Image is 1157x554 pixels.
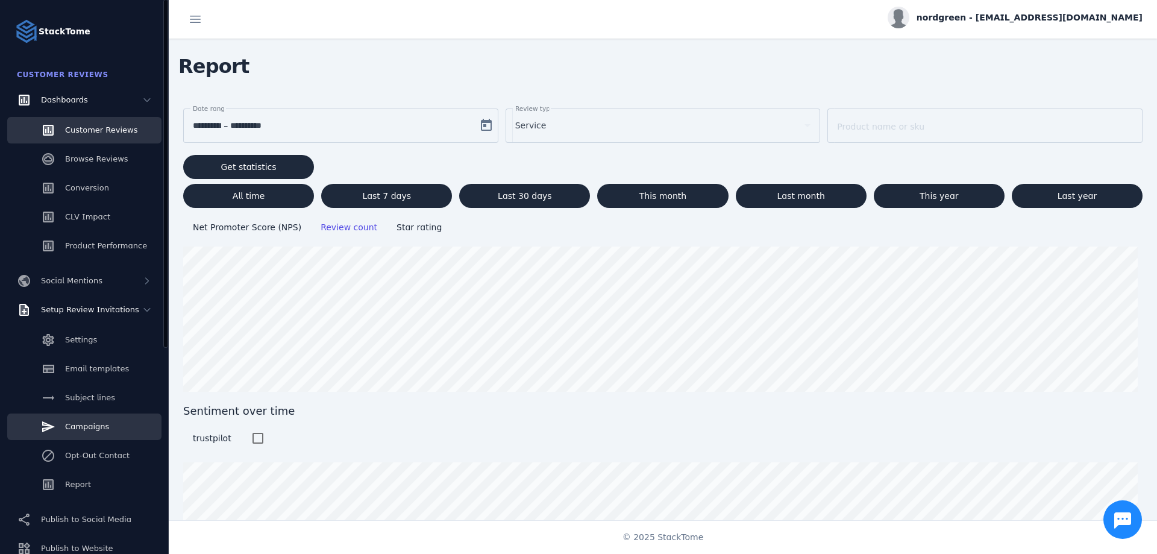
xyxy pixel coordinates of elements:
span: © 2025 StackTome [622,531,704,544]
span: Product Performance [65,241,147,250]
button: Last year [1012,184,1143,208]
span: Email templates [65,364,129,373]
button: Get statistics [183,155,314,179]
span: CLV Impact [65,212,110,221]
button: Last month [736,184,867,208]
img: Logo image [14,19,39,43]
a: CLV Impact [7,204,161,230]
a: Subject lines [7,385,161,411]
span: Report [65,480,91,489]
strong: StackTome [39,25,90,38]
span: Customer Reviews [17,71,108,79]
span: Last year [1058,192,1097,200]
a: Settings [7,327,161,353]
a: Campaigns [7,414,161,440]
img: profile.jpg [888,7,909,28]
span: Net Promoter Score (NPS) [193,222,301,232]
a: Conversion [7,175,161,201]
a: Publish to Social Media [7,506,161,533]
span: This month [639,192,687,200]
span: – [224,118,228,133]
span: Opt-Out Contact [65,451,130,460]
span: Service [515,118,547,133]
span: Sentiment over time [183,403,1143,419]
button: This month [597,184,728,208]
span: Settings [65,335,97,344]
button: All time [183,184,314,208]
mat-label: Review type [515,105,554,112]
span: trustpilot [193,433,231,443]
span: Last 7 days [362,192,411,200]
a: Browse Reviews [7,146,161,172]
span: Last month [777,192,824,200]
mat-label: Product name or sku [837,122,924,131]
span: This year [920,192,959,200]
button: Open calendar [474,113,498,137]
span: Publish to Website [41,544,113,553]
button: Last 7 days [321,184,452,208]
span: nordgreen - [EMAIL_ADDRESS][DOMAIN_NAME] [917,11,1143,24]
button: This year [874,184,1005,208]
a: Product Performance [7,233,161,259]
span: Setup Review Invitations [41,305,139,314]
button: Last 30 days [459,184,590,208]
span: All time [233,192,265,200]
span: Publish to Social Media [41,515,131,524]
span: Star rating [397,222,442,232]
span: Report [169,47,259,86]
a: Report [7,471,161,498]
span: Last 30 days [498,192,552,200]
span: Review count [321,222,377,232]
span: Get statistics [221,163,277,171]
span: Dashboards [41,95,88,104]
a: Opt-Out Contact [7,442,161,469]
span: Customer Reviews [65,125,137,134]
a: Customer Reviews [7,117,161,143]
span: Subject lines [65,393,115,402]
a: Email templates [7,356,161,382]
span: Campaigns [65,422,109,431]
button: nordgreen - [EMAIL_ADDRESS][DOMAIN_NAME] [888,7,1143,28]
span: Browse Reviews [65,154,128,163]
mat-label: Date range [193,105,228,112]
span: Social Mentions [41,276,102,285]
span: Conversion [65,183,109,192]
